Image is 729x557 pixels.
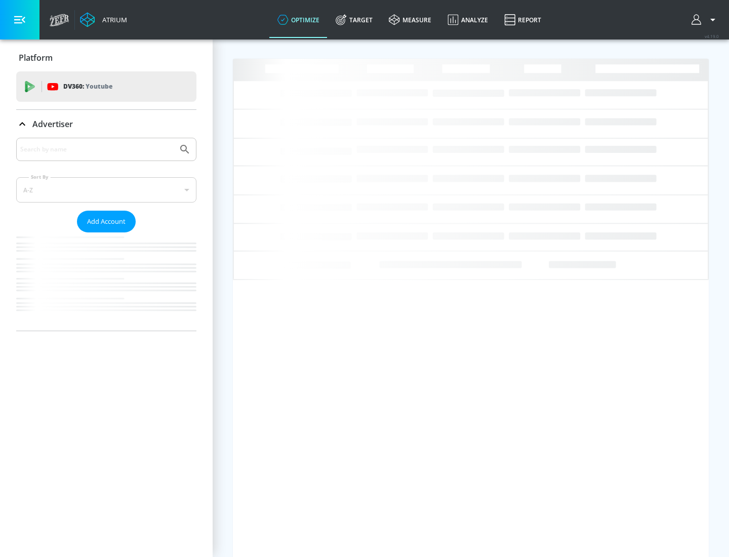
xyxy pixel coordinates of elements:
div: Advertiser [16,138,196,331]
p: Platform [19,52,53,63]
p: Youtube [86,81,112,92]
a: Report [496,2,549,38]
div: DV360: Youtube [16,71,196,102]
a: Atrium [80,12,127,27]
a: measure [381,2,439,38]
a: Analyze [439,2,496,38]
div: A-Z [16,177,196,203]
div: Atrium [98,15,127,24]
label: Sort By [29,174,51,180]
span: v 4.19.0 [705,33,719,39]
button: Add Account [77,211,136,232]
span: Add Account [87,216,126,227]
input: Search by name [20,143,174,156]
div: Advertiser [16,110,196,138]
div: Platform [16,44,196,72]
p: DV360: [63,81,112,92]
a: Target [328,2,381,38]
nav: list of Advertiser [16,232,196,331]
a: optimize [269,2,328,38]
p: Advertiser [32,118,73,130]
